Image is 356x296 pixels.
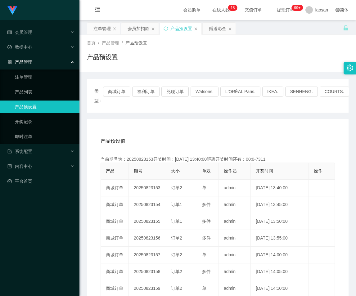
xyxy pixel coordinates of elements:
[161,87,189,96] button: 兑现订单
[256,168,273,173] span: 开奖时间
[314,168,322,173] span: 操作
[274,8,297,12] span: 提现订单
[164,26,168,31] i: 图标: sync
[102,40,119,45] span: 产品管理
[15,101,74,113] a: 产品预设置
[219,230,251,247] td: admin
[151,27,155,31] i: 图标: close
[87,0,108,20] i: 图标: menu-fold
[101,263,129,280] td: 商城订单
[87,52,118,62] h1: 产品预设置
[262,87,283,96] button: IKEA.
[209,23,226,34] div: 赠送彩金
[101,180,129,196] td: 商城订单
[251,263,309,280] td: [DATE] 14:05:00
[231,5,233,11] p: 1
[251,196,309,213] td: [DATE] 13:45:00
[134,168,142,173] span: 期号
[7,6,17,15] img: logo.9652507e.png
[94,87,103,105] span: 类型：
[171,202,182,207] span: 订单1
[219,196,251,213] td: admin
[202,202,211,207] span: 多件
[202,219,211,224] span: 多件
[233,5,235,11] p: 8
[15,71,74,83] a: 注单管理
[7,30,32,35] span: 会员管理
[101,247,129,263] td: 商城订单
[15,115,74,128] a: 开奖记录
[101,196,129,213] td: 商城订单
[343,25,349,31] i: 图标: unlock
[219,247,251,263] td: admin
[7,60,32,65] span: 产品管理
[220,87,260,96] button: L'ORÉAL Paris.
[101,156,335,163] div: 当前期号为：20250823153开奖时间：[DATE] 13:40:00距离开奖时间还有：00:0-7311
[129,263,166,280] td: 20250823158
[7,164,32,169] span: 内容中心
[241,8,265,12] span: 充值订单
[129,230,166,247] td: 20250823156
[129,180,166,196] td: 20250823153
[228,27,232,31] i: 图标: close
[7,30,12,34] i: 图标: table
[219,213,251,230] td: admin
[171,269,182,274] span: 订单2
[346,65,353,71] i: 图标: setting
[209,8,233,12] span: 在线人数
[128,23,149,34] div: 会员加扣款
[228,5,237,11] sup: 18
[336,8,340,12] i: 图标: global
[202,168,211,173] span: 单双
[101,137,125,145] span: 产品预设值
[101,213,129,230] td: 商城订单
[15,130,74,143] a: 即时注单
[7,45,12,49] i: 图标: check-circle-o
[101,230,129,247] td: 商城订单
[7,175,74,187] a: 图标: dashboard平台首页
[202,269,211,274] span: 多件
[171,235,182,240] span: 订单2
[320,87,349,96] button: COURTS.
[170,23,192,34] div: 产品预设置
[132,87,160,96] button: 福利订单
[7,45,32,50] span: 数据中心
[202,185,206,190] span: 单
[194,27,198,31] i: 图标: close
[202,235,211,240] span: 多件
[7,164,12,168] i: 图标: profile
[7,60,12,64] i: 图标: appstore-o
[122,40,123,45] span: /
[251,213,309,230] td: [DATE] 13:50:00
[292,5,303,11] sup: 932
[171,252,182,257] span: 订单2
[219,180,251,196] td: admin
[251,247,309,263] td: [DATE] 14:00:00
[171,286,182,291] span: 订单2
[125,40,147,45] span: 产品预设置
[251,180,309,196] td: [DATE] 13:40:00
[191,87,219,96] button: Watsons.
[202,286,206,291] span: 单
[202,252,206,257] span: 单
[129,247,166,263] td: 20250823157
[224,168,237,173] span: 操作员
[106,168,115,173] span: 产品
[171,185,182,190] span: 订单2
[129,213,166,230] td: 20250823155
[285,87,318,96] button: SENHENG.
[219,263,251,280] td: admin
[103,87,130,96] button: 商城订单
[87,40,96,45] span: 首页
[93,23,111,34] div: 注单管理
[129,196,166,213] td: 20250823154
[171,168,180,173] span: 大小
[7,149,32,154] span: 系统配置
[7,149,12,154] i: 图标: form
[251,230,309,247] td: [DATE] 13:55:00
[98,40,99,45] span: /
[15,86,74,98] a: 产品列表
[113,27,116,31] i: 图标: close
[171,219,182,224] span: 订单1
